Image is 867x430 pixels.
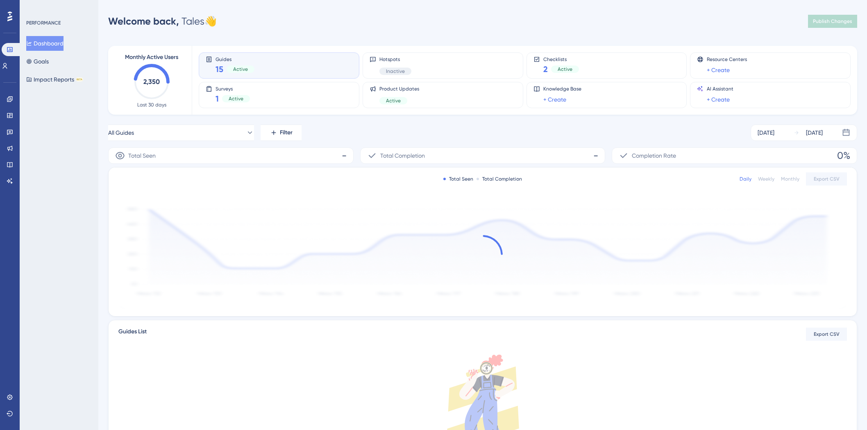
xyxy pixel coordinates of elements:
a: + Create [707,65,730,75]
button: Export CSV [806,172,847,186]
span: Resource Centers [707,56,747,63]
a: + Create [543,95,566,104]
span: Filter [280,128,293,138]
span: Publish Changes [813,18,852,25]
span: Product Updates [379,86,419,92]
button: Export CSV [806,328,847,341]
div: Total Seen [443,176,473,182]
span: Monthly Active Users [125,52,178,62]
span: Total Completion [380,151,425,161]
div: BETA [76,77,83,81]
button: Impact ReportsBETA [26,72,83,87]
span: Inactive [386,68,405,75]
span: Guides [216,56,254,62]
span: Completion Rate [632,151,676,161]
button: All Guides [108,124,254,141]
span: Last 30 days [137,102,166,108]
span: 1 [216,93,219,104]
div: Daily [740,176,751,182]
span: Active [558,66,572,72]
button: Filter [261,124,302,141]
span: Total Seen [128,151,156,161]
div: Tales 👋 [108,15,217,28]
span: - [593,149,598,162]
span: Active [229,95,243,102]
span: 15 [216,63,223,75]
span: 0% [837,149,850,162]
text: 2,350 [143,78,160,86]
span: Active [386,97,401,104]
span: Hotspots [379,56,411,63]
span: Export CSV [814,176,840,182]
span: 2 [543,63,548,75]
button: Goals [26,54,49,69]
span: Active [233,66,248,72]
button: Dashboard [26,36,64,51]
span: Welcome back, [108,15,179,27]
div: [DATE] [758,128,774,138]
div: Total Completion [477,176,522,182]
span: Guides List [118,327,147,342]
div: Weekly [758,176,774,182]
a: + Create [707,95,730,104]
span: - [342,149,347,162]
span: AI Assistant [707,86,733,92]
span: Surveys [216,86,250,91]
div: Monthly [781,176,799,182]
div: [DATE] [806,128,823,138]
div: PERFORMANCE [26,20,61,26]
span: All Guides [108,128,134,138]
span: Knowledge Base [543,86,581,92]
span: Export CSV [814,331,840,337]
span: Checklists [543,56,579,62]
button: Publish Changes [808,15,857,28]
